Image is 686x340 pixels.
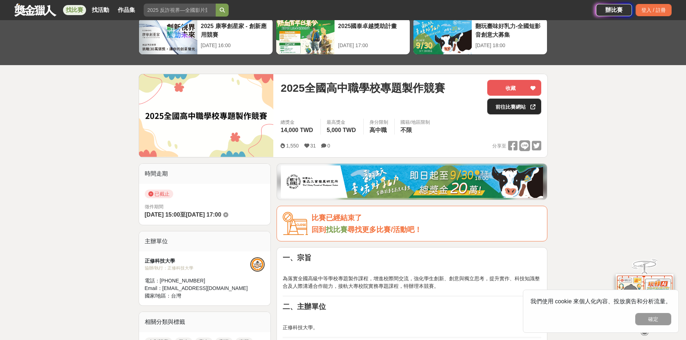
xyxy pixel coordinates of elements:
[400,119,430,126] div: 國籍/地區限制
[327,143,330,149] span: 0
[281,119,315,126] span: 總獎金
[144,4,216,17] input: 2025 反詐視界—全國影片競賽
[286,143,299,149] span: 1,550
[139,18,273,55] a: 2025 康寧創星家 - 創新應用競賽[DATE] 16:00
[139,312,271,332] div: 相關分類與標籤
[369,127,387,133] span: 高中職
[145,257,251,265] div: 正修科技大學
[139,164,271,184] div: 時間走期
[400,127,412,133] span: 不限
[616,274,673,322] img: d2146d9a-e6f6-4337-9592-8cefde37ba6b.png
[283,275,541,290] p: 為落實全國高級中等學校專題製作課程，增進校際間交流，強化學生創新、創意與獨立思考，提升實作、科技知識整合及人際溝通合作能力，接軌大專校院實務專題課程，特辦理本競賽。
[115,5,138,15] a: 作品集
[201,22,269,38] div: 2025 康寧創星家 - 創新應用競賽
[310,143,316,149] span: 31
[636,4,672,16] div: 登入 / 註冊
[413,18,547,55] a: 翻玩臺味好乳力-全國短影音創意大募集[DATE] 18:00
[475,42,543,49] div: [DATE] 18:00
[180,212,186,218] span: 至
[63,5,86,15] a: 找比賽
[281,166,543,198] img: 1c81a89c-c1b3-4fd6-9c6e-7d29d79abef5.jpg
[283,254,311,262] strong: 一、宗旨
[283,324,541,331] p: 正修科技大學。
[327,127,356,133] span: 5,000 TWD
[281,127,313,133] span: 14,000 TWD
[139,231,271,251] div: 主辦單位
[369,119,389,126] div: 身分限制
[283,303,326,310] strong: 二、主辦單位
[311,212,541,224] div: 比賽已經結束了
[145,212,180,218] span: [DATE] 15:00
[145,285,251,292] div: Email： [EMAIL_ADDRESS][DOMAIN_NAME]
[338,22,406,38] div: 2025國泰卓越獎助計畫
[281,80,445,96] span: 2025全國高中職學校專題製作競賽
[492,141,506,151] span: 分享至
[145,293,171,299] span: 國家/地區：
[311,226,326,234] span: 回到
[139,74,274,157] img: Cover Image
[283,212,308,235] img: Icon
[145,204,163,209] span: 徵件期間
[89,5,112,15] a: 找活動
[201,42,269,49] div: [DATE] 16:00
[186,212,221,218] span: [DATE] 17:00
[487,99,541,114] a: 前往比賽網站
[596,4,632,16] a: 辦比賽
[171,293,181,299] span: 台灣
[635,313,671,325] button: 確定
[348,226,422,234] span: 尋找更多比賽/活動吧！
[145,277,251,285] div: 電話： [PHONE_NUMBER]
[145,265,251,271] div: 協辦/執行： 正修科技大學
[487,80,541,96] button: 收藏
[145,190,173,198] span: 已截止
[326,226,348,234] a: 找比賽
[338,42,406,49] div: [DATE] 17:00
[530,298,671,304] span: 我們使用 cookie 來個人化內容、投放廣告和分析流量。
[276,18,410,55] a: 2025國泰卓越獎助計畫[DATE] 17:00
[327,119,358,126] span: 最高獎金
[475,22,543,38] div: 翻玩臺味好乳力-全國短影音創意大募集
